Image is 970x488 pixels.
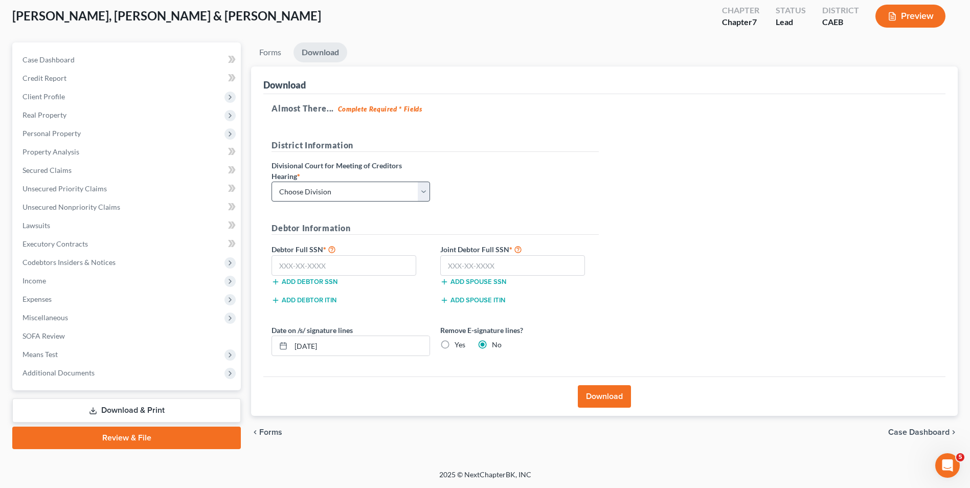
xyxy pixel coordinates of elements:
a: Download [294,42,347,62]
span: 7 [752,17,757,27]
button: Add debtor ITIN [272,296,336,304]
div: Chapter [722,16,759,28]
span: 5 [956,453,964,461]
span: Property Analysis [22,147,79,156]
span: Secured Claims [22,166,72,174]
span: Executory Contracts [22,239,88,248]
input: XXX-XX-XXXX [272,255,416,276]
strong: Complete Required * Fields [338,105,422,113]
span: Miscellaneous [22,313,68,322]
input: MM/DD/YYYY [291,336,430,356]
span: Real Property [22,110,66,119]
a: Case Dashboard chevron_right [888,428,958,436]
label: Debtor Full SSN [266,243,435,255]
button: Add spouse ITIN [440,296,505,304]
label: Yes [455,340,465,350]
div: Chapter [722,5,759,16]
h5: District Information [272,139,599,152]
i: chevron_right [950,428,958,436]
span: Client Profile [22,92,65,101]
button: chevron_left Forms [251,428,296,436]
iframe: Intercom live chat [935,453,960,478]
div: 2025 © NextChapterBK, INC [194,470,777,488]
span: Case Dashboard [22,55,75,64]
a: Case Dashboard [14,51,241,69]
span: Lawsuits [22,221,50,230]
span: Expenses [22,295,52,303]
label: Divisional Court for Meeting of Creditors Hearing [272,160,430,182]
label: Joint Debtor Full SSN [435,243,604,255]
a: Download & Print [12,398,241,423]
a: Credit Report [14,69,241,87]
div: CAEB [822,16,859,28]
span: Personal Property [22,129,81,138]
input: XXX-XX-XXXX [440,255,585,276]
span: Income [22,276,46,285]
a: Unsecured Nonpriority Claims [14,198,241,216]
a: Forms [251,42,289,62]
span: Credit Report [22,74,66,82]
h5: Almost There... [272,102,937,115]
label: Remove E-signature lines? [440,325,599,336]
span: Codebtors Insiders & Notices [22,258,116,267]
label: No [492,340,502,350]
button: Add debtor SSN [272,278,337,286]
div: Download [263,79,306,91]
div: Status [776,5,806,16]
a: SOFA Review [14,327,241,345]
label: Date on /s/ signature lines [272,325,353,336]
span: Means Test [22,350,58,359]
h5: Debtor Information [272,222,599,235]
i: chevron_left [251,428,259,436]
a: Lawsuits [14,216,241,235]
a: Secured Claims [14,161,241,180]
button: Add spouse SSN [440,278,506,286]
div: District [822,5,859,16]
span: Case Dashboard [888,428,950,436]
a: Unsecured Priority Claims [14,180,241,198]
span: SOFA Review [22,331,65,340]
span: Unsecured Nonpriority Claims [22,203,120,211]
span: Unsecured Priority Claims [22,184,107,193]
span: [PERSON_NAME], [PERSON_NAME] & [PERSON_NAME] [12,8,321,23]
a: Review & File [12,427,241,449]
span: Forms [259,428,282,436]
a: Property Analysis [14,143,241,161]
div: Lead [776,16,806,28]
span: Additional Documents [22,368,95,377]
button: Preview [875,5,945,28]
a: Executory Contracts [14,235,241,253]
button: Download [578,385,631,408]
